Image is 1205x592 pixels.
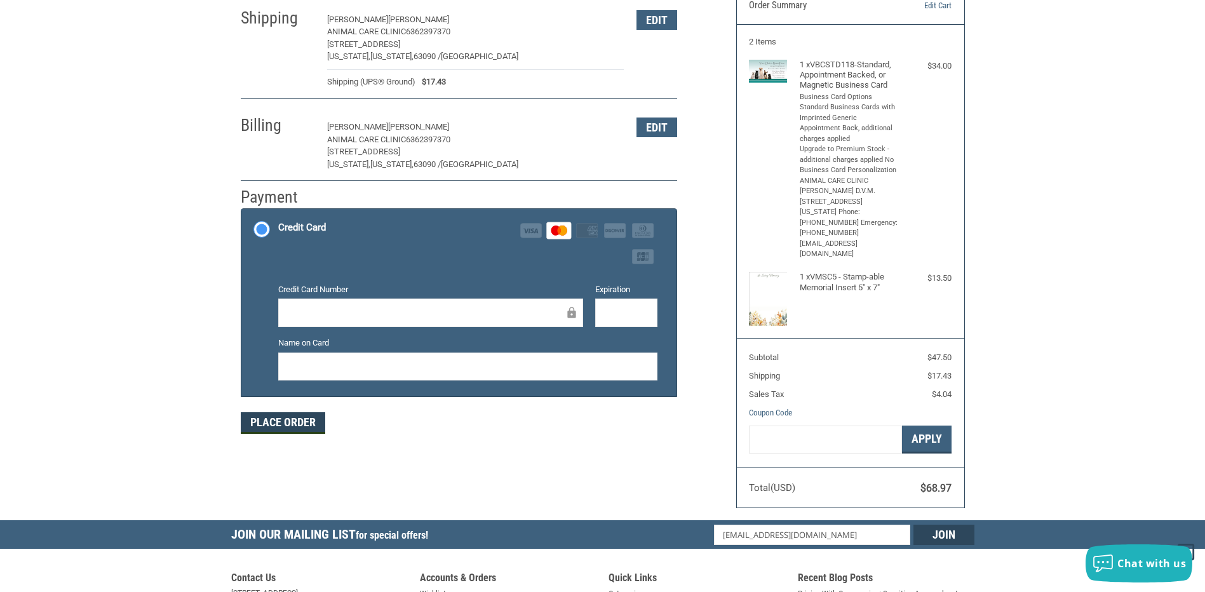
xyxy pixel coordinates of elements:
button: Place Order [241,412,325,434]
span: [PERSON_NAME] [388,15,449,24]
h5: Join Our Mailing List [231,520,434,553]
li: Business Card Options Standard Business Cards with Imprinted Generic Appointment Back, additional... [800,92,898,145]
span: [STREET_ADDRESS] [327,147,400,156]
h5: Recent Blog Posts [798,572,974,588]
span: [US_STATE], [327,159,370,169]
span: [US_STATE], [327,51,370,61]
span: Chat with us [1117,556,1186,570]
a: Coupon Code [749,408,792,417]
span: [PERSON_NAME] [327,15,388,24]
li: Upgrade to Premium Stock - additional charges applied No [800,144,898,165]
span: Total (USD) [749,482,795,494]
span: [GEOGRAPHIC_DATA] [441,159,518,169]
span: 6362397370 [406,135,450,144]
input: Gift Certificate or Coupon Code [749,426,902,454]
button: Edit [636,10,677,30]
button: Edit [636,118,677,137]
h5: Quick Links [609,572,785,588]
span: Shipping [749,371,780,380]
span: animal care clinic [327,135,406,144]
span: [GEOGRAPHIC_DATA] [441,51,518,61]
h4: 1 x VBCSTD118-Standard, Appointment Backed, or Magnetic Business Card [800,60,898,91]
h5: Accounts & Orders [420,572,596,588]
span: [PERSON_NAME] [388,122,449,131]
span: [STREET_ADDRESS] [327,39,400,49]
span: [US_STATE], [370,51,414,61]
li: Business Card Personalization ANIMAL CARE CLINIC [PERSON_NAME] D.V.M. [STREET_ADDRESS][US_STATE] ... [800,165,898,260]
span: $47.50 [927,353,952,362]
h4: 1 x VMSC5 - Stamp-able Memorial Insert 5" x 7" [800,272,898,293]
div: Credit Card [278,217,326,238]
label: Name on Card [278,337,657,349]
button: Apply [902,426,952,454]
label: Expiration [595,283,657,296]
span: Sales Tax [749,389,784,399]
h2: Billing [241,115,315,136]
button: Chat with us [1086,544,1192,582]
span: $4.04 [932,389,952,399]
h2: Payment [241,187,315,208]
span: $17.43 [927,371,952,380]
input: Join [913,525,974,545]
span: 6362397370 [406,27,450,36]
span: [US_STATE], [370,159,414,169]
span: animal care clinic [327,27,406,36]
span: Subtotal [749,353,779,362]
span: Shipping (UPS® Ground) [327,76,415,88]
div: $34.00 [901,60,952,72]
span: $68.97 [920,482,952,494]
h5: Contact Us [231,572,408,588]
span: for special offers! [356,529,428,541]
input: Email [714,525,910,545]
h3: 2 Items [749,37,952,47]
span: $17.43 [415,76,446,88]
h2: Shipping [241,8,315,29]
div: $13.50 [901,272,952,285]
span: 63090 / [414,51,441,61]
span: 63090 / [414,159,441,169]
span: [PERSON_NAME] [327,122,388,131]
label: Credit Card Number [278,283,583,296]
